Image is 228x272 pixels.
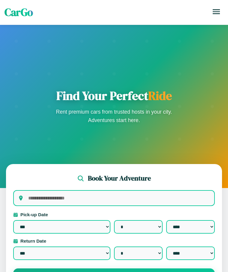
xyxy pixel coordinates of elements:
span: CarGo [4,5,33,19]
label: Pick-up Date [13,212,215,217]
h2: Book Your Adventure [88,174,151,183]
p: Rent premium cars from trusted hosts in your city. Adventures start here. [54,108,174,124]
span: Ride [148,88,172,104]
h1: Find Your Perfect [54,88,174,103]
label: Return Date [13,238,215,244]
